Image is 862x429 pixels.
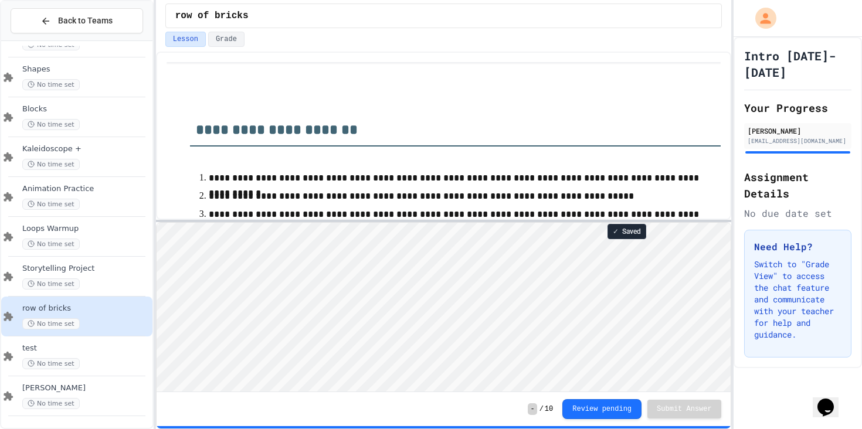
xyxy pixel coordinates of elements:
div: [PERSON_NAME] [748,125,848,136]
span: No time set [22,278,80,290]
span: No time set [22,159,80,170]
span: test [22,343,150,353]
div: My Account [743,5,779,32]
span: No time set [22,239,80,250]
span: No time set [22,199,80,210]
button: Grade [208,32,245,47]
span: row of bricks [22,304,150,314]
span: Kaleidoscope + [22,144,150,154]
h2: Your Progress [744,100,851,116]
h2: Assignment Details [744,169,851,202]
span: Loops Warmup [22,224,150,234]
h3: Need Help? [754,240,841,254]
span: row of bricks [175,9,249,23]
span: Back to Teams [58,15,113,27]
span: Shapes [22,64,150,74]
span: No time set [22,119,80,130]
span: No time set [22,318,80,329]
iframe: chat widget [813,382,850,417]
span: Storytelling Project [22,264,150,274]
button: Lesson [165,32,206,47]
span: Animation Practice [22,184,150,194]
span: [PERSON_NAME] [22,383,150,393]
span: No time set [22,398,80,409]
span: No time set [22,79,80,90]
div: No due date set [744,206,851,220]
button: Back to Teams [11,8,143,33]
p: Switch to "Grade View" to access the chat feature and communicate with your teacher for help and ... [754,258,841,341]
span: No time set [22,358,80,369]
div: [EMAIL_ADDRESS][DOMAIN_NAME] [748,137,848,145]
h1: Intro [DATE]-[DATE] [744,47,851,80]
span: Blocks [22,104,150,114]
